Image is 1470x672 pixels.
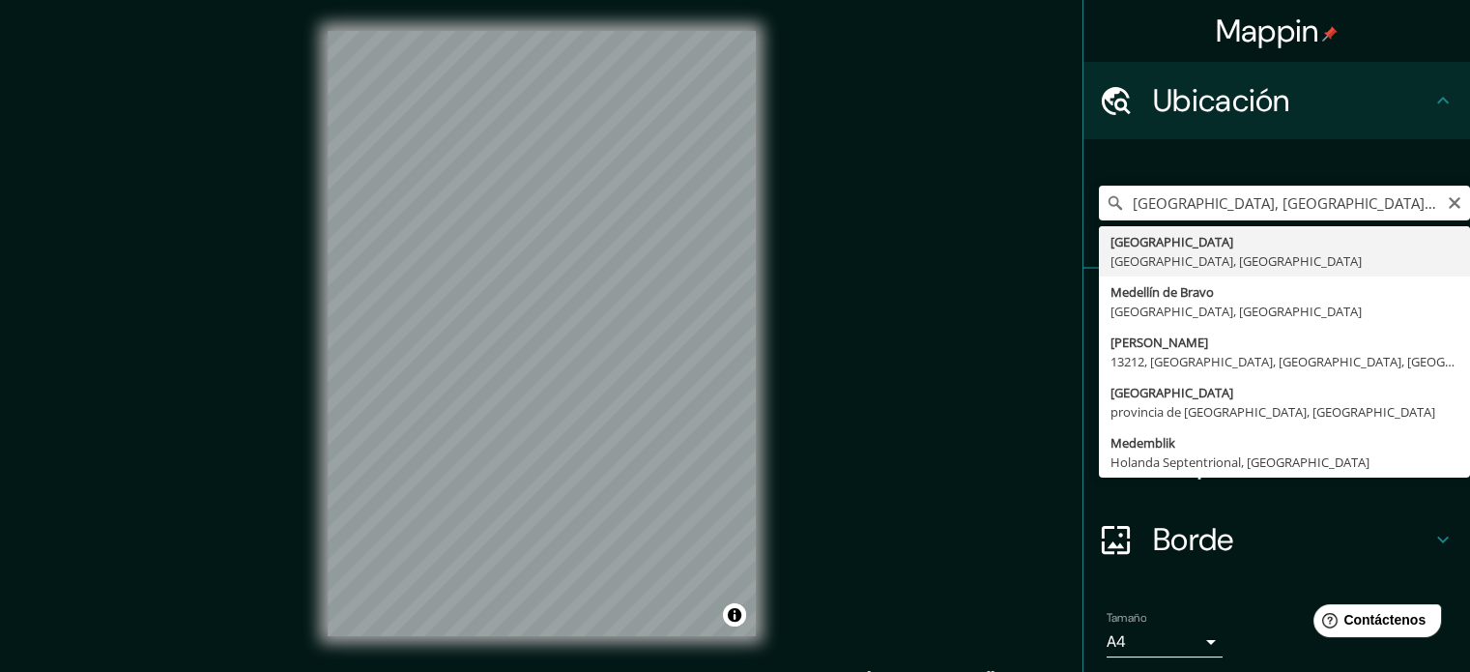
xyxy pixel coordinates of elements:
[1110,233,1233,250] font: [GEOGRAPHIC_DATA]
[1153,80,1290,121] font: Ubicación
[1110,453,1369,471] font: Holanda Septentrional, [GEOGRAPHIC_DATA]
[1083,346,1470,424] div: Estilo
[1298,597,1449,651] iframe: Lanzador de widgets de ayuda
[1110,334,1208,351] font: [PERSON_NAME]
[1107,610,1146,626] font: Tamaño
[1216,11,1319,51] font: Mappin
[1107,627,1223,657] div: A4
[1083,269,1470,346] div: Patas
[1083,424,1470,501] div: Disposición
[1110,252,1362,270] font: [GEOGRAPHIC_DATA], [GEOGRAPHIC_DATA]
[1083,62,1470,139] div: Ubicación
[1110,283,1214,301] font: Medellín de Bravo
[1083,501,1470,578] div: Borde
[1110,384,1233,401] font: [GEOGRAPHIC_DATA]
[1447,192,1462,211] button: Claro
[1110,403,1435,421] font: provincia de [GEOGRAPHIC_DATA], [GEOGRAPHIC_DATA]
[1107,631,1126,652] font: A4
[723,603,746,627] button: Activar o desactivar atribución
[1099,186,1470,220] input: Elige tu ciudad o zona
[1110,303,1362,320] font: [GEOGRAPHIC_DATA], [GEOGRAPHIC_DATA]
[328,31,756,636] canvas: Mapa
[1110,434,1175,452] font: Medemblik
[1153,519,1234,560] font: Borde
[1322,26,1338,42] img: pin-icon.png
